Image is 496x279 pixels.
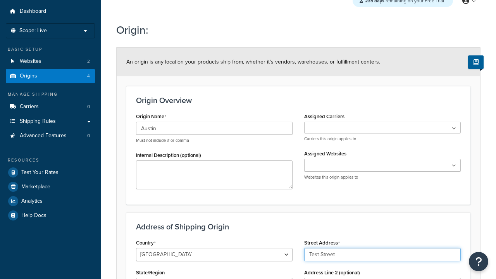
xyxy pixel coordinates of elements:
[6,114,95,129] a: Shipping Rules
[468,55,484,69] button: Show Help Docs
[126,58,380,66] span: An origin is any location your products ship from, whether it’s vendors, warehouses, or fulfillme...
[6,100,95,114] a: Carriers0
[6,100,95,114] li: Carriers
[87,73,90,79] span: 4
[6,46,95,53] div: Basic Setup
[6,180,95,194] a: Marketplace
[136,222,461,231] h3: Address of Shipping Origin
[21,198,43,205] span: Analytics
[21,169,59,176] span: Test Your Rates
[21,184,50,190] span: Marketplace
[469,252,488,271] button: Open Resource Center
[136,270,165,276] label: State/Region
[20,58,41,65] span: Websites
[20,133,67,139] span: Advanced Features
[20,118,56,125] span: Shipping Rules
[6,165,95,179] a: Test Your Rates
[6,208,95,222] a: Help Docs
[21,212,46,219] span: Help Docs
[6,157,95,164] div: Resources
[6,194,95,208] a: Analytics
[6,91,95,98] div: Manage Shipping
[304,151,346,157] label: Assigned Websites
[136,114,166,120] label: Origin Name
[304,240,340,246] label: Street Address
[6,129,95,143] a: Advanced Features0
[6,54,95,69] li: Websites
[6,69,95,83] a: Origins4
[304,270,360,276] label: Address Line 2 (optional)
[136,152,201,158] label: Internal Description (optional)
[304,174,461,180] p: Websites this origin applies to
[116,22,471,38] h1: Origin:
[20,73,37,79] span: Origins
[304,114,344,119] label: Assigned Carriers
[6,54,95,69] a: Websites2
[6,129,95,143] li: Advanced Features
[87,133,90,139] span: 0
[20,103,39,110] span: Carriers
[6,4,95,19] a: Dashboard
[136,96,461,105] h3: Origin Overview
[20,8,46,15] span: Dashboard
[136,138,293,143] p: Must not include # or comma
[304,136,461,142] p: Carriers this origin applies to
[136,240,156,246] label: Country
[87,103,90,110] span: 0
[19,28,47,34] span: Scope: Live
[6,69,95,83] li: Origins
[87,58,90,65] span: 2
